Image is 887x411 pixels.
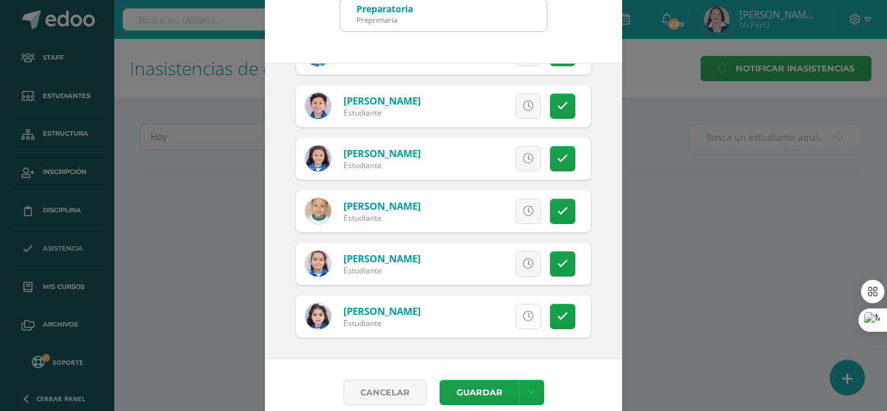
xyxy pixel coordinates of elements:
[305,303,331,329] img: 31e55d9166f1902a2f4fc4bdefb8a633.png
[344,212,421,223] div: Estudiante
[344,94,421,107] a: [PERSON_NAME]
[344,160,421,171] div: Estudiante
[440,380,519,405] button: Guardar
[344,265,421,276] div: Estudiante
[454,252,490,276] span: Excusa
[344,147,421,160] a: [PERSON_NAME]
[344,199,421,212] a: [PERSON_NAME]
[454,305,490,329] span: Excusa
[454,94,490,118] span: Excusa
[305,93,331,119] img: d315fd2e49facdef45e433f3220ed906.png
[344,107,421,118] div: Estudiante
[356,3,413,15] div: Preparatoria
[344,252,421,265] a: [PERSON_NAME]
[356,15,413,25] div: Preprimaria
[305,198,331,224] img: 60558448cb21353e9e21cc9a00ff769e.png
[344,318,421,329] div: Estudiante
[454,147,490,171] span: Excusa
[344,380,427,405] a: Cancelar
[305,251,331,277] img: 48ab1beb90a7ff863da5b44135a4a243.png
[344,305,421,318] a: [PERSON_NAME]
[305,145,331,171] img: 972fcfe306f74a5de4cdacc6af04f230.png
[454,199,490,223] span: Excusa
